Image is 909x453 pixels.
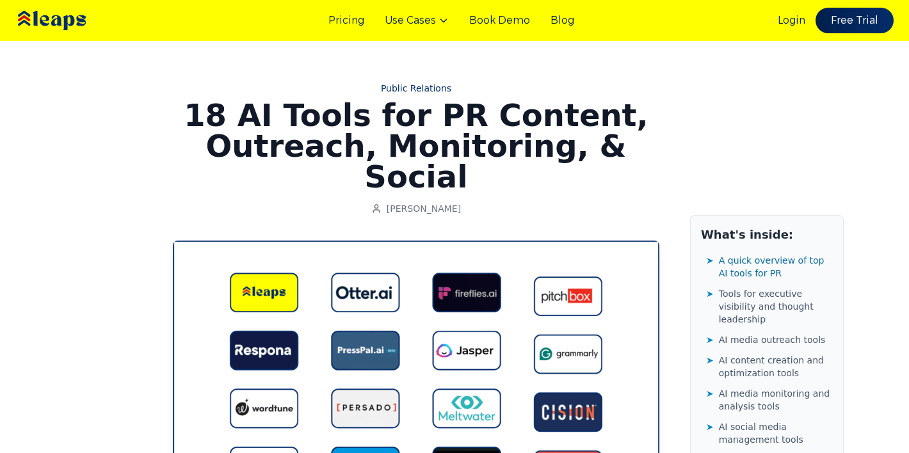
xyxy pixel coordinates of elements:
a: ➤AI media outreach tools [706,331,833,349]
span: Tools for executive visibility and thought leadership [719,287,833,326]
span: ➤ [706,387,714,400]
a: Public Relations [173,82,659,95]
a: ➤A quick overview of top AI tools for PR [706,251,833,282]
span: AI media outreach tools [719,333,826,346]
span: ➤ [706,333,714,346]
a: ➤AI content creation and optimization tools [706,351,833,382]
a: Blog [551,13,574,28]
a: ➤AI media monitoring and analysis tools [706,385,833,415]
a: ➤Tools for executive visibility and thought leadership [706,285,833,328]
span: A quick overview of top AI tools for PR [719,254,833,280]
span: AI social media management tools [719,420,833,446]
a: Login [778,13,805,28]
span: AI media monitoring and analysis tools [719,387,833,413]
a: ➤AI social media management tools [706,418,833,449]
a: Pricing [328,13,364,28]
a: Book Demo [469,13,530,28]
span: ➤ [706,254,714,267]
span: [PERSON_NAME] [387,202,461,215]
h1: 18 AI Tools for PR Content, Outreach, Monitoring, & Social [173,100,659,192]
span: ➤ [706,354,714,367]
button: Use Cases [385,13,449,28]
a: Free Trial [816,8,894,33]
span: AI content creation and optimization tools [719,354,833,379]
span: ➤ [706,420,714,433]
img: Leaps Logo [15,2,124,39]
span: ➤ [706,287,714,300]
h2: What's inside: [701,226,833,244]
a: [PERSON_NAME] [371,202,461,215]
